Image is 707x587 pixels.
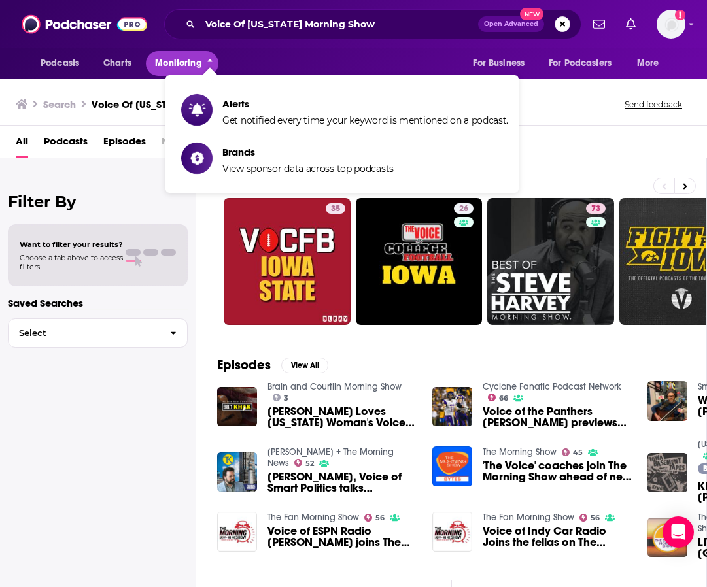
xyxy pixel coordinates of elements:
img: Voice of the Panthers Gary Rima previews Iowa State/Northern Iowa [432,387,472,427]
img: Craig Robinson, Voice of Smart Politics talks Iowa presidential campaigning [217,452,257,492]
div: Open Intercom Messenger [663,516,694,548]
span: 56 [375,515,385,521]
span: Logged in as kbastian [657,10,685,39]
span: For Business [473,54,525,73]
h3: Search [43,98,76,110]
button: open menu [31,51,96,76]
a: Voice of Indy Car Radio Joins the fellas on The Morning Show [483,526,632,548]
button: Open AdvancedNew [478,16,544,32]
span: Podcasts [41,54,79,73]
span: 45 [573,450,583,456]
img: Podchaser - Follow, Share and Rate Podcasts [22,12,147,37]
span: 66 [499,395,508,401]
img: LIVE from Spencer Iowa - The Catholic Morning Show - 05/16/2025 [647,518,687,558]
a: Voice of the Panthers Gary Rima previews Iowa State/Northern Iowa [483,406,632,428]
img: 'The Voice' coaches join The Morning Show ahead of new season [432,446,472,486]
a: The Morning Show [483,446,557,458]
span: Open Advanced [484,21,538,27]
span: Episodes [103,131,146,158]
span: 3 [284,395,288,401]
span: 26 [459,203,468,216]
img: KFMG Morning Show with Gary Monte GUEST: Kristian Day of Iowa Basement Tapes [647,453,687,493]
span: New [520,8,543,20]
span: Alerts [222,97,508,110]
a: Brain and Courtlin Morning Show [267,381,402,392]
span: 52 [305,461,314,467]
svg: Add a profile image [675,10,685,20]
h2: Episodes [217,357,271,373]
span: For Podcasters [549,54,612,73]
span: Select [9,329,160,337]
h3: Voice Of [US_STATE] Morning Show [92,98,256,110]
a: Show notifications dropdown [621,13,641,35]
img: Voice of Indy Car Radio Joins the fellas on The Morning Show [432,512,472,552]
a: Podcasts [44,131,88,158]
span: [PERSON_NAME] Loves [US_STATE] Woman's Voice and [US_STATE] State Fair Shows! [267,406,417,428]
span: 35 [331,203,340,216]
a: 56 [579,514,600,522]
span: [PERSON_NAME], Voice of Smart Politics talks [US_STATE] presidential campaigning [267,471,417,494]
button: View All [281,358,328,373]
a: Garth Loves Iowa Woman's Voice and Iowa State Fair Shows! [267,406,417,428]
a: The Fan Morning Show [267,512,359,523]
a: Voice of ESPN Radio Marc Kestecher joins The Fan Morning Show! [267,526,417,548]
button: open menu [464,51,541,76]
span: Get notified every time your keyword is mentioned on a podcast. [222,114,508,126]
a: 56 [364,514,385,522]
a: 66 [488,394,509,401]
div: Search podcasts, credits, & more... [164,9,581,39]
a: Charts [95,51,139,76]
a: Tony Katz + The Morning News [267,446,394,469]
button: open menu [540,51,630,76]
a: 26 [454,203,474,214]
span: Charts [103,54,131,73]
span: Brands [222,146,394,158]
a: 73 [487,198,614,325]
a: 73 [586,203,606,214]
span: More [637,54,659,73]
input: Search podcasts, credits, & more... [200,14,478,35]
button: open menu [628,51,676,76]
button: close menu [146,51,218,76]
a: Cyclone Fanatic Podcast Network [483,381,621,392]
a: All [16,131,28,158]
a: 52 [294,459,315,467]
img: Winner Of The Voice Josh Kaufman Joins The Smiley Morning Show! [647,381,687,421]
img: Voice of ESPN Radio Marc Kestecher joins The Fan Morning Show! [217,512,257,552]
img: User Profile [657,10,685,39]
button: Send feedback [621,99,686,110]
a: 45 [562,448,583,456]
img: Garth Loves Iowa Woman's Voice and Iowa State Fair Shows! [217,387,257,427]
a: 35 [224,198,351,325]
a: Craig Robinson, Voice of Smart Politics talks Iowa presidential campaigning [267,471,417,494]
span: Want to filter your results? [20,240,123,249]
span: 56 [591,515,600,521]
a: EpisodesView All [217,357,328,373]
a: Show notifications dropdown [588,13,610,35]
button: Select [8,318,188,348]
a: 26 [356,198,483,325]
span: Voice of the Panthers [PERSON_NAME] previews [US_STATE] State/[GEOGRAPHIC_DATA][US_STATE] [483,406,632,428]
p: Saved Searches [8,297,188,309]
span: View sponsor data across top podcasts [222,163,394,175]
span: Monitoring [155,54,201,73]
span: Voice of ESPN Radio [PERSON_NAME] joins The Fan Morning Show! [267,526,417,548]
span: 73 [591,203,600,216]
a: The Fan Morning Show [483,512,574,523]
span: Networks [162,131,205,158]
a: 'The Voice' coaches join The Morning Show ahead of new season [483,460,632,482]
a: 3 [273,394,289,401]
